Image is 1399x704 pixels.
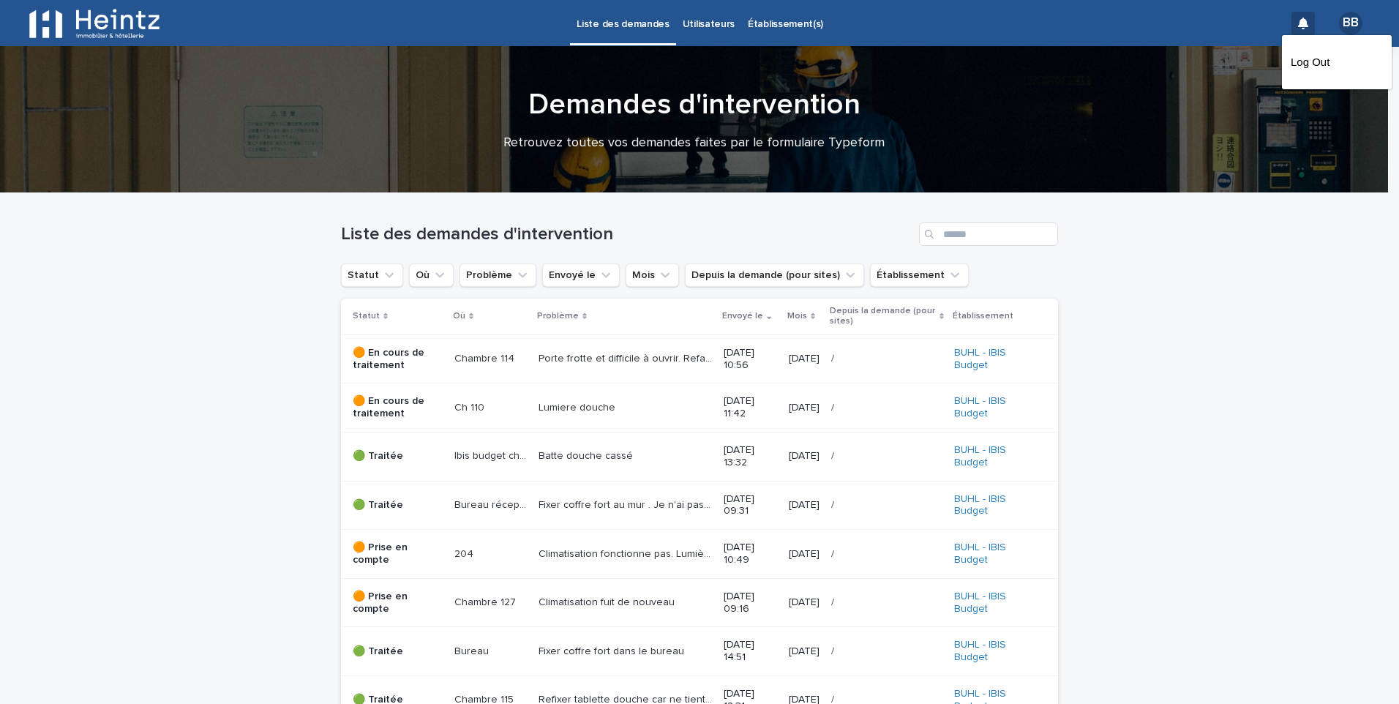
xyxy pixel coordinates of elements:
a: BUHL - IBIS Budget [954,542,1035,566]
a: BUHL - IBIS Budget [954,493,1035,518]
p: [DATE] 11:42 [724,395,776,420]
p: / [831,643,837,658]
button: Envoyé le [542,263,620,287]
p: / [831,399,837,414]
p: [DATE] [789,499,819,512]
p: Fixer coffre fort au mur . Je n'ai pas de vis [539,496,715,512]
a: BUHL - IBIS Budget [954,591,1035,615]
p: Fixer coffre fort dans le bureau [539,643,687,658]
p: Bureau [454,643,492,658]
p: Lumiere douche [539,399,618,414]
p: Ibis budget ch 14 [454,447,530,463]
p: 204 [454,545,476,561]
p: Problème [537,308,579,324]
p: Chambre 114 [454,350,517,365]
p: 🟠 En cours de traitement [353,347,443,372]
p: / [831,593,837,609]
p: [DATE] 10:49 [724,542,776,566]
tr: 🟢 TraitéeIbis budget ch 14Ibis budget ch 14 Batte douche casséBatte douche cassé [DATE] 13:32[DAT... [341,432,1058,481]
p: 🟢 Traitée [353,499,443,512]
tr: 🟢 TraitéeBureauBureau Fixer coffre fort dans le bureauFixer coffre fort dans le bureau [DATE] 14:... [341,627,1058,676]
a: BUHL - IBIS Budget [954,395,1035,420]
p: [DATE] 09:16 [724,591,776,615]
tr: 🟠 Prise en compte204204 Climatisation fonctionne pas. Lumières ok mais souffle pas. J'ai déjà dis... [341,530,1058,579]
p: / [831,545,837,561]
p: Statut [353,308,380,324]
p: 🟢 Traitée [353,645,443,658]
p: [DATE] [789,645,819,658]
p: Chambre 127 [454,593,519,609]
button: Depuis la demande (pour sites) [685,263,864,287]
p: [DATE] [789,548,819,561]
button: Mois [626,263,679,287]
a: BUHL - IBIS Budget [954,639,1035,664]
a: Log Out [1291,50,1383,75]
p: Climatisation fonctionne pas. Lumières ok mais souffle pas. J'ai déjà disjoncté sans succès [539,545,715,561]
p: 🟠 En cours de traitement [353,395,443,420]
button: Établissement [870,263,969,287]
p: / [831,447,837,463]
button: Statut [341,263,403,287]
p: [DATE] 13:32 [724,444,776,469]
p: [DATE] 14:51 [724,639,776,664]
p: Bureau réception [454,496,530,512]
tr: 🟠 En cours de traitementCh 110Ch 110 Lumiere doucheLumiere douche [DATE] 11:42[DATE]// BUHL - IBI... [341,383,1058,432]
p: [DATE] [789,596,819,609]
p: Où [453,308,465,324]
p: Climatisation fuit de nouveau [539,593,678,609]
p: / [831,350,837,365]
p: [DATE] [789,353,819,365]
tr: 🟢 TraitéeBureau réceptionBureau réception Fixer coffre fort au mur . Je n'ai pas de visFixer coff... [341,481,1058,530]
a: BUHL - IBIS Budget [954,444,1035,469]
p: Retrouvez toutes vos demandes faites par le formulaire Typeform [402,135,987,151]
tr: 🟠 En cours de traitementChambre 114Chambre 114 Porte frotte et difficile à ouvrir. Refaire réglag... [341,334,1058,383]
p: 🟠 Prise en compte [353,542,443,566]
p: 🟠 Prise en compte [353,591,443,615]
p: Depuis la demande (pour sites) [830,303,936,330]
button: Où [409,263,454,287]
p: [DATE] 10:56 [724,347,776,372]
tr: 🟠 Prise en compteChambre 127Chambre 127 Climatisation fuit de nouveauClimatisation fuit de nouvea... [341,578,1058,627]
p: Envoyé le [722,308,763,324]
p: [DATE] 09:31 [724,493,776,518]
p: / [831,496,837,512]
p: 🟢 Traitée [353,450,443,463]
p: Établissement [953,308,1013,324]
h1: Liste des demandes d'intervention [341,224,913,245]
p: Batte douche cassé [539,447,636,463]
p: Mois [787,308,807,324]
p: Porte frotte et difficile à ouvrir. Refaire réglage [539,350,715,365]
p: Ch 110 [454,399,487,414]
p: [DATE] [789,450,819,463]
button: Problème [460,263,536,287]
h1: Demandes d'intervention [336,87,1053,122]
p: [DATE] [789,402,819,414]
a: BUHL - IBIS Budget [954,347,1035,372]
input: Search [919,222,1058,246]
